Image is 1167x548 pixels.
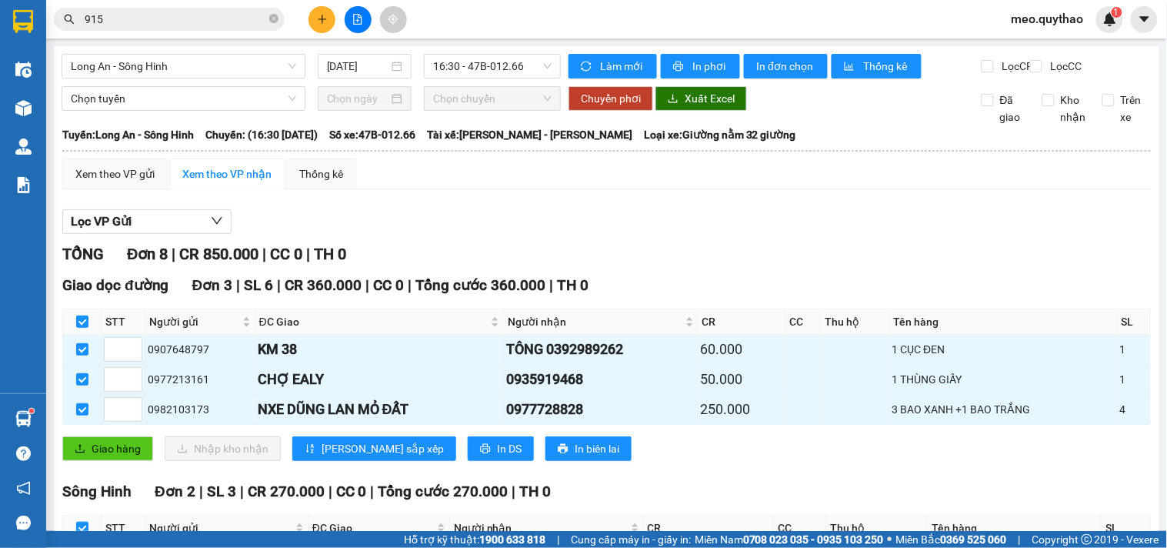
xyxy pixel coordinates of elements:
[479,533,545,546] strong: 1900 633 818
[644,516,775,541] th: CR
[415,276,545,294] span: Tổng cước 360.000
[380,6,407,33] button: aim
[285,276,362,294] span: CR 360.000
[258,399,502,420] div: NXE DŨNG LAN MỎ ĐẤT
[508,313,682,330] span: Người nhận
[149,520,292,536] span: Người gửi
[269,14,278,23] span: close-circle
[506,399,695,420] div: 0977728828
[15,139,32,155] img: warehouse-icon
[888,536,892,543] span: ⚪️
[270,245,302,263] span: CC 0
[786,309,822,335] th: CC
[701,339,783,360] div: 60.000
[1120,401,1148,418] div: 4
[832,54,922,79] button: bar-chartThống kê
[15,411,32,427] img: warehouse-icon
[468,436,534,461] button: printerIn DS
[192,276,233,294] span: Đơn 3
[211,215,223,227] span: down
[299,165,343,182] div: Thống kê
[148,371,252,388] div: 0977213161
[568,86,653,111] button: Chuyển phơi
[248,483,325,500] span: CR 270.000
[673,61,686,73] span: printer
[701,399,783,420] div: 250.000
[29,409,34,413] sup: 1
[1019,531,1021,548] span: |
[701,369,783,390] div: 50.000
[699,309,786,335] th: CR
[352,14,363,25] span: file-add
[941,533,1007,546] strong: 0369 525 060
[258,369,502,390] div: CHỢ EALY
[1118,309,1151,335] th: SL
[774,516,826,541] th: CC
[433,87,552,110] span: Chọn chuyến
[373,276,404,294] span: CC 0
[655,86,747,111] button: downloadXuất Excel
[549,276,553,294] span: |
[199,483,203,500] span: |
[165,436,281,461] button: downloadNhập kho nhận
[62,129,194,141] b: Tuyến: Long An - Sông Hinh
[454,520,628,536] span: Người nhận
[62,245,104,263] span: TỔNG
[1120,371,1148,388] div: 1
[600,58,645,75] span: Làm mới
[890,309,1119,335] th: Tên hàng
[996,58,1036,75] span: Lọc CR
[179,245,258,263] span: CR 850.000
[16,446,31,461] span: question-circle
[668,93,679,105] span: download
[15,62,32,78] img: warehouse-icon
[306,245,310,263] span: |
[262,245,266,263] span: |
[994,92,1031,125] span: Đã giao
[571,531,691,548] span: Cung cấp máy in - giấy in:
[365,276,369,294] span: |
[427,126,632,143] span: Tài xế: [PERSON_NAME] - [PERSON_NAME]
[205,126,318,143] span: Chuyến: (16:30 [DATE])
[305,443,315,456] span: sort-ascending
[1131,6,1158,33] button: caret-down
[182,165,272,182] div: Xem theo VP nhận
[15,100,32,116] img: warehouse-icon
[756,58,815,75] span: In đơn chọn
[345,6,372,33] button: file-add
[269,12,278,27] span: close-circle
[512,483,516,500] span: |
[329,126,415,143] span: Số xe: 47B-012.66
[743,533,884,546] strong: 0708 023 035 - 0935 103 250
[71,55,296,78] span: Long An - Sông Hinh
[155,483,195,500] span: Đơn 2
[75,165,155,182] div: Xem theo VP gửi
[172,245,175,263] span: |
[545,436,632,461] button: printerIn biên lai
[695,531,884,548] span: Miền Nam
[15,177,32,193] img: solution-icon
[244,276,273,294] span: SL 6
[13,10,33,33] img: logo-vxr
[827,516,929,541] th: Thu hộ
[336,483,367,500] span: CC 0
[1055,92,1092,125] span: Kho nhận
[644,126,796,143] span: Loại xe: Giường nằm 32 giường
[258,339,502,360] div: KM 38
[85,11,266,28] input: Tìm tên, số ĐT hoặc mã đơn
[1114,7,1119,18] span: 1
[71,212,132,231] span: Lọc VP Gửi
[575,440,619,457] span: In biên lai
[16,516,31,530] span: message
[999,9,1096,28] span: meo.quythao
[327,58,389,75] input: 14/10/2025
[557,531,559,548] span: |
[1102,516,1151,541] th: SL
[62,209,232,234] button: Lọc VP Gửi
[148,341,252,358] div: 0907648797
[661,54,740,79] button: printerIn phơi
[378,483,508,500] span: Tổng cước 270.000
[892,371,1115,388] div: 1 THÙNG GIẤY
[558,443,568,456] span: printer
[896,531,1007,548] span: Miền Bắc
